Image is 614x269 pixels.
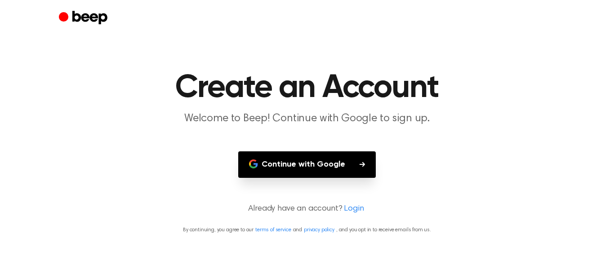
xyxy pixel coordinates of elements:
h1: Create an Account [77,72,537,104]
button: Continue with Google [238,151,376,178]
a: Login [344,203,364,215]
p: By continuing, you agree to our and , and you opt in to receive emails from us. [11,226,603,234]
p: Welcome to Beep! Continue with Google to sign up. [134,111,480,126]
a: Beep [59,9,110,27]
a: terms of service [255,227,291,233]
a: privacy policy [304,227,334,233]
p: Already have an account? [11,203,603,215]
